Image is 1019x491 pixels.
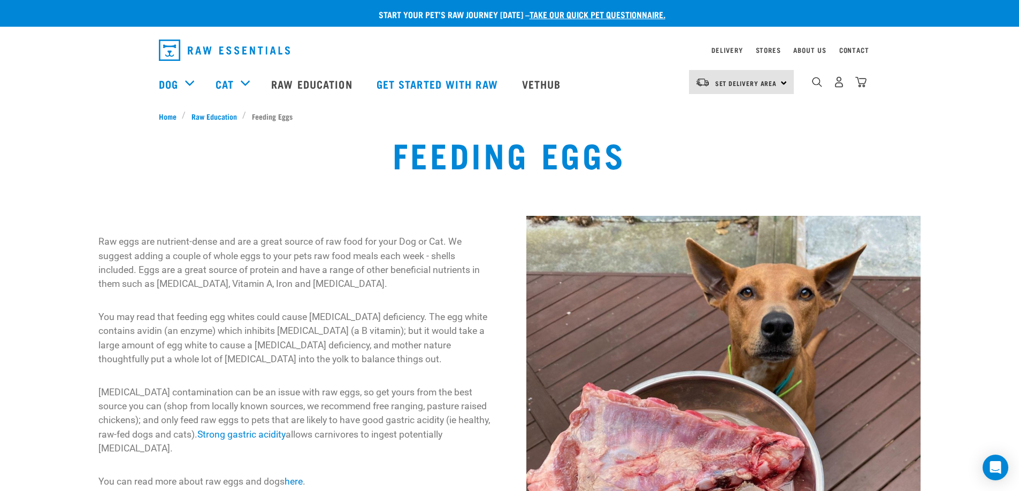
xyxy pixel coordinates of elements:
a: Dog [159,76,178,92]
a: Contact [839,48,869,52]
p: You may read that feeding egg whites could cause [MEDICAL_DATA] deficiency. The egg white contain... [98,310,492,367]
h1: Feeding Eggs [393,135,626,173]
img: user.png [833,76,845,88]
nav: dropdown navigation [150,35,869,65]
p: You can read more about raw eggs and dogs . [98,474,492,488]
span: Home [159,111,177,122]
a: Raw Education [186,111,242,122]
img: home-icon-1@2x.png [812,77,822,87]
a: Stores [756,48,781,52]
div: Open Intercom Messenger [983,455,1008,480]
a: Vethub [511,63,574,105]
a: Delivery [711,48,742,52]
a: Raw Education [261,63,365,105]
img: home-icon@2x.png [855,76,867,88]
a: take our quick pet questionnaire. [530,12,665,17]
a: Cat [216,76,234,92]
nav: breadcrumbs [159,111,861,122]
img: van-moving.png [695,77,710,87]
span: Raw Education [191,111,237,122]
a: Strong gastric acidity [197,429,286,440]
p: [MEDICAL_DATA] contamination can be an issue with raw eggs, so get yours from the best source you... [98,385,492,456]
a: Get started with Raw [366,63,511,105]
img: Raw Essentials Logo [159,40,290,61]
a: Home [159,111,182,122]
a: About Us [793,48,826,52]
a: here [285,476,303,487]
span: Set Delivery Area [715,81,777,85]
p: Raw eggs are nutrient-dense and are a great source of raw food for your Dog or Cat. We suggest ad... [98,235,492,291]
